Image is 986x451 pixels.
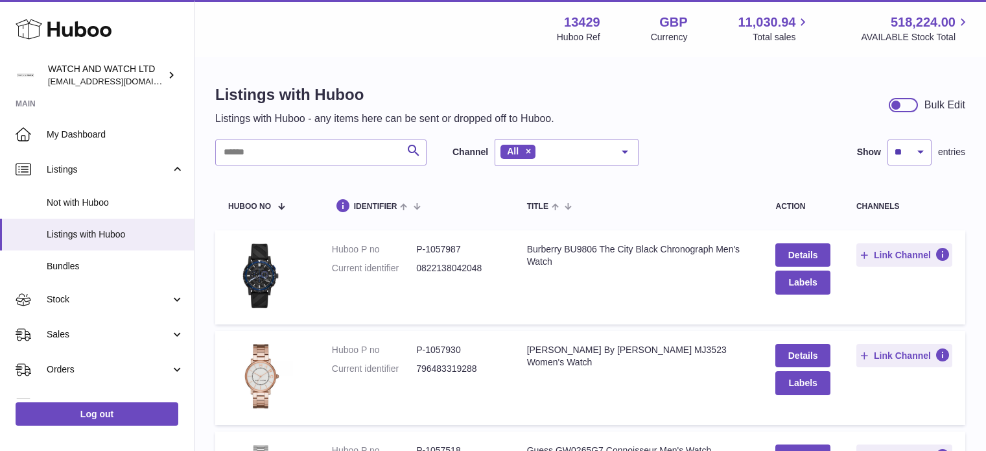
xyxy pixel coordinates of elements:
span: Stock [47,293,170,306]
span: All [507,146,519,156]
button: Link Channel [856,344,952,367]
h1: Listings with Huboo [215,84,554,105]
dt: Current identifier [332,262,416,274]
span: Listings with Huboo [47,228,184,241]
a: 11,030.94 Total sales [738,14,810,43]
span: Listings [47,164,170,176]
div: Huboo Ref [557,31,600,43]
p: Listings with Huboo - any items here can be sent or dropped off to Huboo. [215,112,554,126]
div: Currency [651,31,688,43]
dd: 796483319288 [416,363,500,375]
dd: P-1057930 [416,344,500,356]
span: Not with Huboo [47,197,184,209]
span: 518,224.00 [891,14,956,31]
a: Details [775,243,830,267]
span: identifier [354,202,397,211]
a: 518,224.00 AVAILABLE Stock Total [861,14,970,43]
label: Channel [452,146,488,158]
span: Link Channel [874,350,931,361]
div: action [775,202,830,211]
span: Sales [47,328,170,341]
a: Details [775,344,830,367]
span: Bundles [47,260,184,273]
span: title [527,202,548,211]
img: internalAdmin-13429@internal.huboo.com [16,66,35,85]
div: WATCH AND WATCH LTD [48,63,165,88]
div: [PERSON_NAME] By [PERSON_NAME] MJ3523 Women's Watch [527,344,750,369]
dt: Huboo P no [332,243,416,256]
strong: GBP [659,14,687,31]
label: Show [857,146,881,158]
span: entries [938,146,965,158]
span: My Dashboard [47,128,184,141]
span: Link Channel [874,249,931,261]
span: [EMAIL_ADDRESS][DOMAIN_NAME] [48,76,191,86]
div: Bulk Edit [924,98,965,112]
span: Total sales [753,31,810,43]
div: Burberry BU9806 The City Black Chronograph Men's Watch [527,243,750,268]
span: AVAILABLE Stock Total [861,31,970,43]
dd: P-1057987 [416,243,500,256]
dd: 0822138042048 [416,262,500,274]
button: Link Channel [856,243,952,267]
span: Usage [47,398,184,411]
img: Burberry BU9806 The City Black Chronograph Men's Watch [228,243,293,308]
span: 11,030.94 [738,14,795,31]
dt: Huboo P no [332,344,416,356]
span: Orders [47,363,170,376]
div: channels [856,202,952,211]
img: Marc By Marc Jacobs MJ3523 Women's Watch [228,344,293,409]
a: Log out [16,402,178,426]
span: Huboo no [228,202,271,211]
dt: Current identifier [332,363,416,375]
strong: 13429 [564,14,600,31]
button: Labels [775,371,830,395]
button: Labels [775,271,830,294]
